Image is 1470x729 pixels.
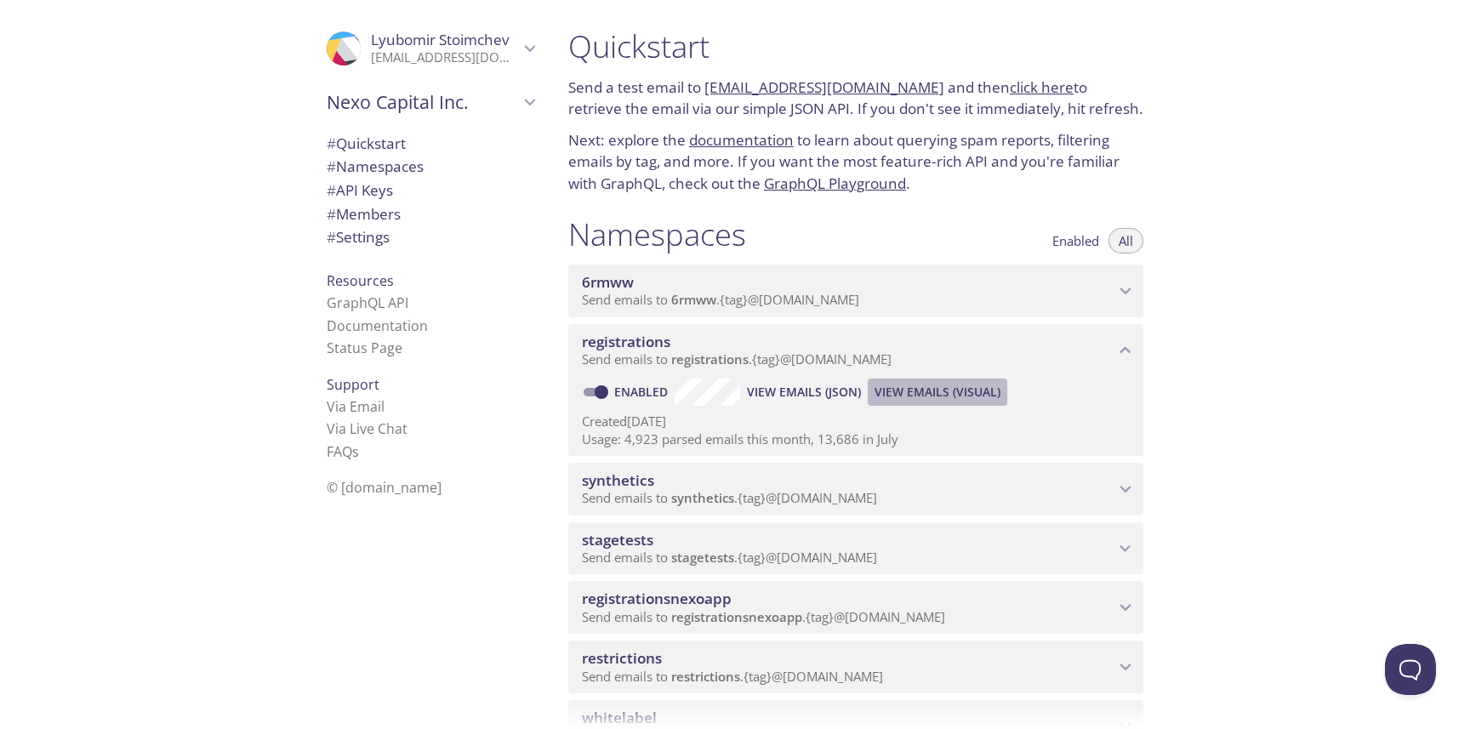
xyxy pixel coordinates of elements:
[568,463,1143,515] div: synthetics namespace
[568,641,1143,693] div: restrictions namespace
[327,204,401,224] span: Members
[1108,228,1143,253] button: All
[582,608,945,625] span: Send emails to . {tag} @[DOMAIN_NAME]
[612,384,675,400] a: Enabled
[568,265,1143,317] div: 6rmww namespace
[313,155,548,179] div: Namespaces
[568,581,1143,634] div: registrationsnexoapp namespace
[352,442,359,461] span: s
[582,350,892,367] span: Send emails to . {tag} @[DOMAIN_NAME]
[327,478,442,497] span: © [DOMAIN_NAME]
[313,132,548,156] div: Quickstart
[1042,228,1109,253] button: Enabled
[327,180,393,200] span: API Keys
[371,30,510,49] span: Lyubomir Stoimchev
[327,180,336,200] span: #
[568,77,1143,120] p: Send a test email to and then to retrieve the email via our simple JSON API. If you don't see it ...
[327,419,407,438] a: Via Live Chat
[582,668,883,685] span: Send emails to . {tag} @[DOMAIN_NAME]
[582,413,1130,430] p: Created [DATE]
[313,20,548,77] div: Lyubomir Stoimchev
[327,157,424,176] span: Namespaces
[568,27,1143,65] h1: Quickstart
[327,90,519,114] span: Nexo Capital Inc.
[313,202,548,226] div: Members
[747,382,861,402] span: View Emails (JSON)
[671,291,716,308] span: 6rmww
[313,225,548,249] div: Team Settings
[1010,77,1074,97] a: click here
[568,522,1143,575] div: stagetests namespace
[327,204,336,224] span: #
[671,489,734,506] span: synthetics
[327,271,394,290] span: Resources
[568,129,1143,195] p: Next: explore the to learn about querying spam reports, filtering emails by tag, and more. If you...
[582,291,859,308] span: Send emails to . {tag} @[DOMAIN_NAME]
[671,668,740,685] span: restrictions
[327,375,379,394] span: Support
[582,272,634,292] span: 6rmww
[327,316,428,335] a: Documentation
[582,648,662,668] span: restrictions
[327,227,336,247] span: #
[327,397,385,416] a: Via Email
[875,382,1000,402] span: View Emails (Visual)
[568,215,746,253] h1: Namespaces
[327,442,359,461] a: FAQ
[689,130,794,150] a: documentation
[671,350,749,367] span: registrations
[1385,644,1436,695] iframe: Help Scout Beacon - Open
[313,179,548,202] div: API Keys
[327,134,406,153] span: Quickstart
[568,324,1143,377] div: registrations namespace
[582,430,1130,448] p: Usage: 4,923 parsed emails this month, 13,686 in July
[327,134,336,153] span: #
[764,174,906,193] a: GraphQL Playground
[582,489,877,506] span: Send emails to . {tag} @[DOMAIN_NAME]
[582,589,732,608] span: registrationsnexoapp
[327,293,408,312] a: GraphQL API
[327,339,402,357] a: Status Page
[313,80,548,124] div: Nexo Capital Inc.
[704,77,944,97] a: [EMAIL_ADDRESS][DOMAIN_NAME]
[582,470,654,490] span: synthetics
[740,379,868,406] button: View Emails (JSON)
[371,49,519,66] p: [EMAIL_ADDRESS][DOMAIN_NAME]
[582,549,877,566] span: Send emails to . {tag} @[DOMAIN_NAME]
[582,530,653,550] span: stagetests
[327,227,390,247] span: Settings
[582,332,670,351] span: registrations
[671,608,802,625] span: registrationsnexoapp
[327,157,336,176] span: #
[671,549,734,566] span: stagetests
[868,379,1007,406] button: View Emails (Visual)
